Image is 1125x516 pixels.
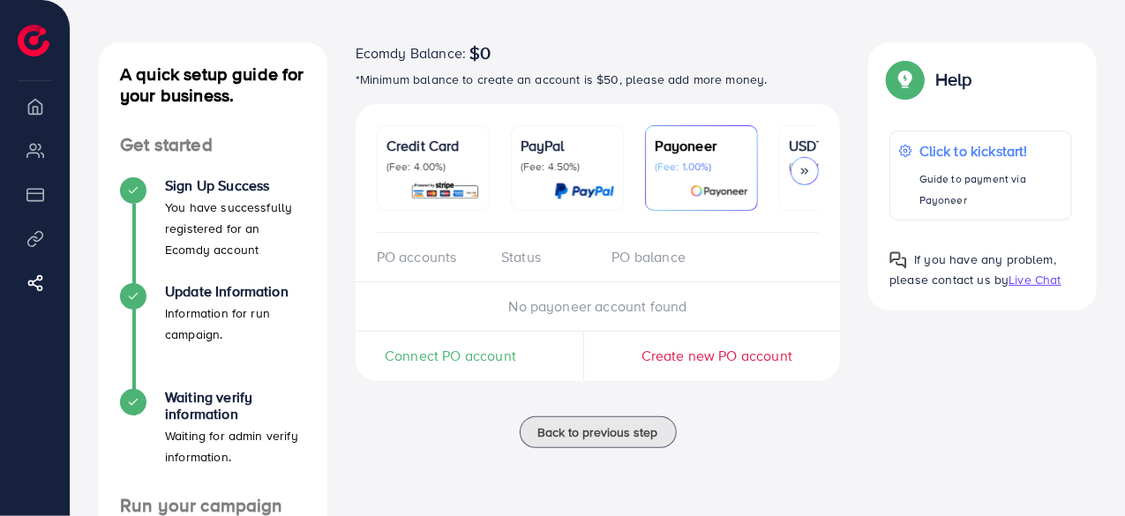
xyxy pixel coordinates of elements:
[641,346,792,365] span: Create new PO account
[935,69,972,90] p: Help
[889,64,921,95] img: Popup guide
[165,197,306,260] p: You have successfully registered for an Ecomdy account
[919,168,1062,211] p: Guide to payment via Payoneer
[655,160,748,174] p: (Fee: 1.00%)
[356,42,466,64] span: Ecomdy Balance:
[165,389,306,423] h4: Waiting verify information
[99,177,327,283] li: Sign Up Success
[789,135,882,156] p: USDT
[889,251,907,269] img: Popup guide
[99,134,327,156] h4: Get started
[789,160,882,174] p: (Fee: 0.00%)
[386,160,480,174] p: (Fee: 4.00%)
[99,389,327,495] li: Waiting verify information
[99,64,327,106] h4: A quick setup guide for your business.
[690,181,748,201] img: card
[521,160,614,174] p: (Fee: 4.50%)
[386,135,480,156] p: Credit Card
[165,177,306,194] h4: Sign Up Success
[469,42,491,64] span: $0
[521,135,614,156] p: PayPal
[377,247,487,267] div: PO accounts
[509,296,687,316] span: No payoneer account found
[919,140,1062,161] p: Click to kickstart!
[554,181,614,201] img: card
[356,69,841,90] p: *Minimum balance to create an account is $50, please add more money.
[99,283,327,389] li: Update Information
[655,135,748,156] p: Payoneer
[18,25,49,56] img: logo
[487,247,597,267] div: Status
[385,346,516,366] span: Connect PO account
[165,283,306,300] h4: Update Information
[520,416,677,448] button: Back to previous step
[889,251,1056,288] span: If you have any problem, please contact us by
[1050,437,1112,503] iframe: Chat
[1009,271,1061,288] span: Live Chat
[410,181,480,201] img: card
[598,247,709,267] div: PO balance
[165,303,306,345] p: Information for run campaign.
[165,425,306,467] p: Waiting for admin verify information.
[538,423,658,441] span: Back to previous step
